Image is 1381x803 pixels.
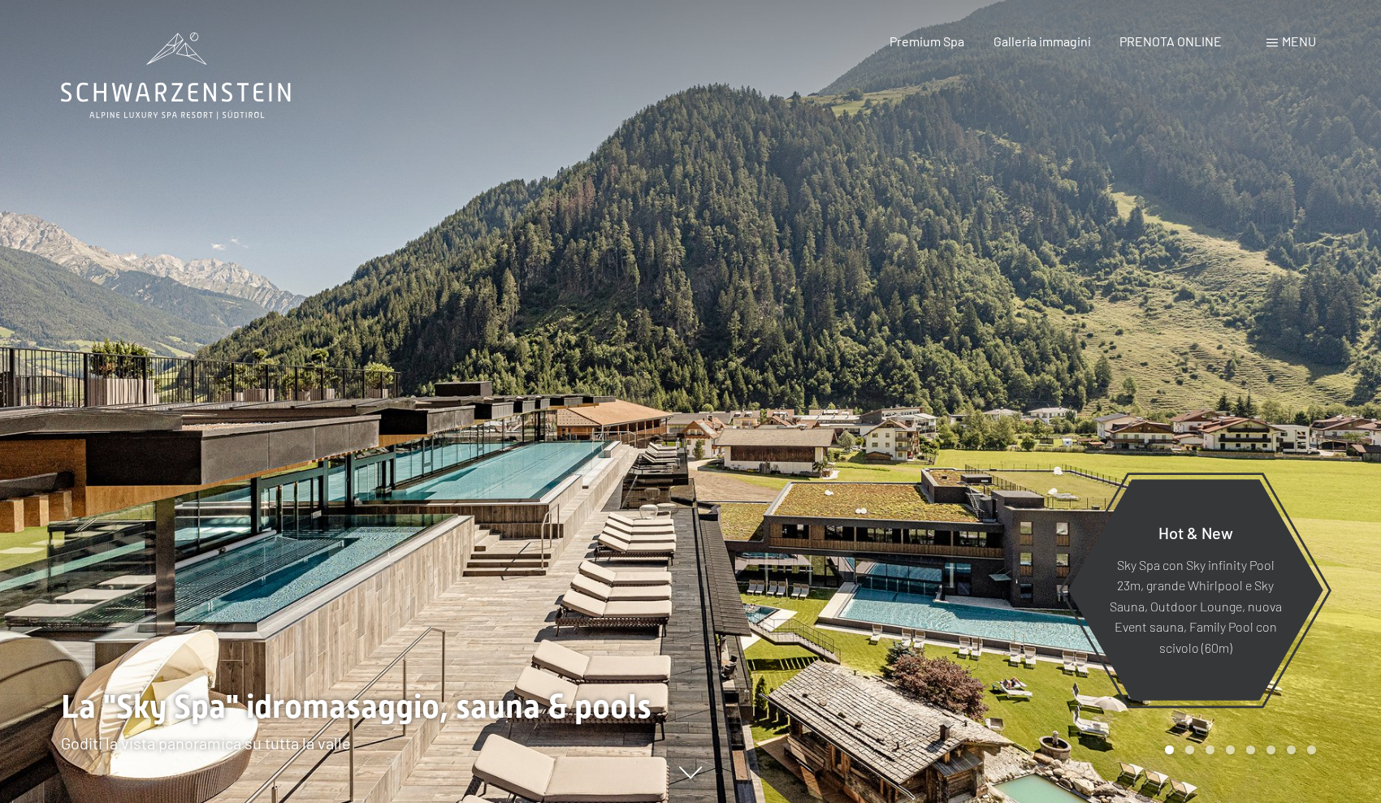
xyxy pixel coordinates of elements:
[1246,745,1255,754] div: Carousel Page 5
[1266,745,1275,754] div: Carousel Page 6
[890,33,964,49] a: Premium Spa
[1067,478,1324,702] a: Hot & New Sky Spa con Sky infinity Pool 23m, grande Whirlpool e Sky Sauna, Outdoor Lounge, nuova ...
[1287,745,1296,754] div: Carousel Page 7
[1307,745,1316,754] div: Carousel Page 8
[994,33,1091,49] a: Galleria immagini
[1107,554,1284,658] p: Sky Spa con Sky infinity Pool 23m, grande Whirlpool e Sky Sauna, Outdoor Lounge, nuova Event saun...
[1119,33,1222,49] a: PRENOTA ONLINE
[1226,745,1235,754] div: Carousel Page 4
[1282,33,1316,49] span: Menu
[1159,745,1316,754] div: Carousel Pagination
[1185,745,1194,754] div: Carousel Page 2
[1158,522,1233,542] span: Hot & New
[1165,745,1174,754] div: Carousel Page 1 (Current Slide)
[1206,745,1214,754] div: Carousel Page 3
